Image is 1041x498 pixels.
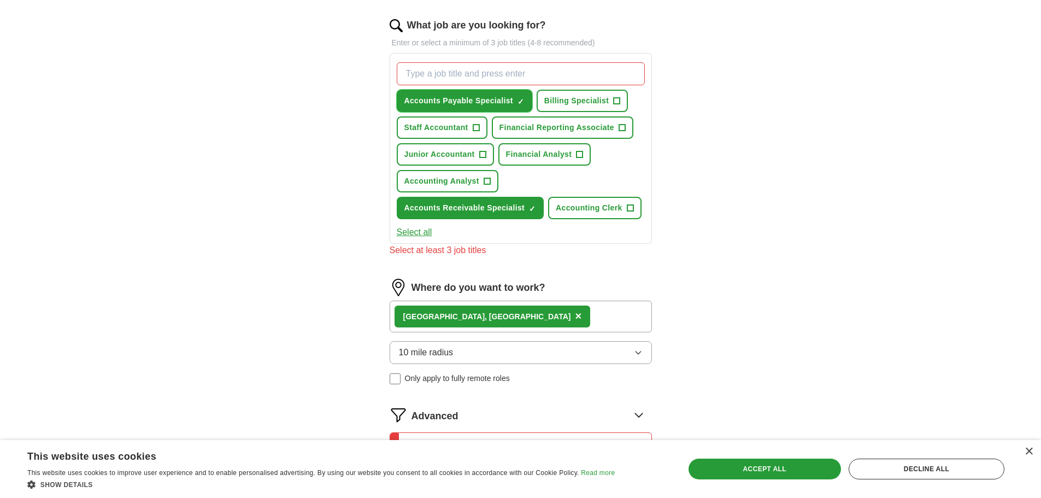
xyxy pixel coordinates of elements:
[492,116,633,139] button: Financial Reporting Associate
[544,95,609,107] span: Billing Specialist
[390,279,407,296] img: location.png
[529,204,536,213] span: ✓
[397,143,494,166] button: Junior Accountant
[411,280,545,295] label: Where do you want to work?
[404,175,479,187] span: Accounting Analyst
[390,19,403,32] img: search.png
[498,143,591,166] button: Financial Analyst
[411,409,458,424] span: Advanced
[27,447,587,463] div: This website uses cookies
[517,97,524,106] span: ✓
[399,346,454,359] span: 10 mile radius
[397,226,432,239] button: Select all
[403,312,485,321] strong: [GEOGRAPHIC_DATA]
[556,202,622,214] span: Accounting Clerk
[689,459,841,479] div: Accept all
[404,95,513,107] span: Accounts Payable Specialist
[390,244,652,257] div: Select at least 3 job titles
[27,469,579,477] span: This website uses cookies to improve user experience and to enable personalised advertising. By u...
[404,122,468,133] span: Staff Accountant
[499,122,614,133] span: Financial Reporting Associate
[407,18,546,33] label: What job are you looking for?
[849,459,1004,479] div: Decline all
[390,406,407,424] img: filter
[390,341,652,364] button: 10 mile radius
[404,202,525,214] span: Accounts Receivable Specialist
[575,308,581,325] button: ×
[548,197,642,219] button: Accounting Clerk
[27,479,615,490] div: Show details
[1025,448,1033,456] div: Close
[397,90,532,112] button: Accounts Payable Specialist✓
[403,311,571,323] div: , [GEOGRAPHIC_DATA]
[397,62,645,85] input: Type a job title and press enter
[40,481,93,489] span: Show details
[537,90,628,112] button: Billing Specialist
[405,373,510,384] span: Only apply to fully remote roles
[390,37,652,49] p: Enter or select a minimum of 3 job titles (4-8 recommended)
[581,469,615,477] a: Read more, opens a new window
[397,116,487,139] button: Staff Accountant
[397,170,498,192] button: Accounting Analyst
[506,149,572,160] span: Financial Analyst
[404,149,475,160] span: Junior Accountant
[575,310,581,322] span: ×
[397,197,544,219] button: Accounts Receivable Specialist✓
[390,373,401,384] input: Only apply to fully remote roles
